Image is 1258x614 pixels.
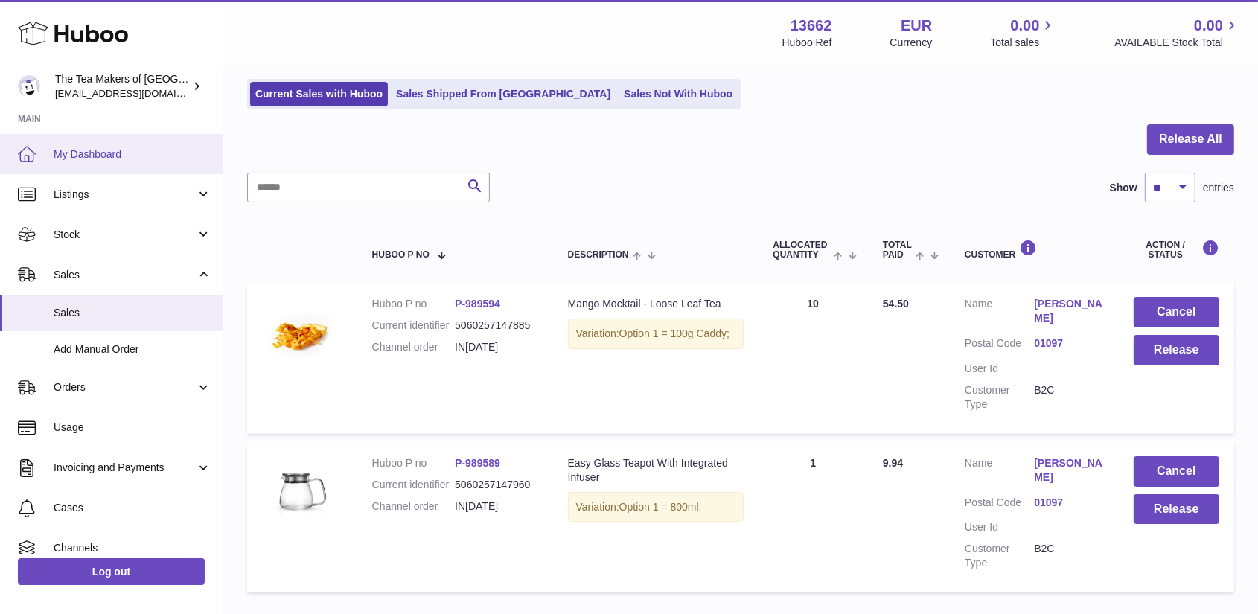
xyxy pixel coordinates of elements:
dt: Current identifier [372,478,455,492]
button: Cancel [1134,456,1219,487]
span: [EMAIL_ADDRESS][DOMAIN_NAME] [55,87,219,99]
img: tea@theteamakers.co.uk [18,75,40,97]
td: 10 [759,282,868,433]
a: [PERSON_NAME] [1034,456,1103,485]
span: 9.94 [883,457,903,469]
div: Variation: [568,492,744,522]
dt: Name [965,456,1034,488]
dd: 5060257147960 [455,478,537,492]
span: Listings [54,188,196,202]
dd: B2C [1034,383,1103,412]
span: Cases [54,501,211,515]
a: 01097 [1034,336,1103,351]
div: Customer [965,240,1104,260]
dt: Customer Type [965,542,1034,570]
a: Current Sales with Huboo [250,82,388,106]
dd: IN[DATE] [455,340,537,354]
dt: Current identifier [372,319,455,333]
dd: IN[DATE] [455,499,537,514]
div: Mango Mocktail - Loose Leaf Tea [568,297,744,311]
div: Variation: [568,319,744,349]
a: 01097 [1034,496,1103,510]
dt: User Id [965,362,1034,376]
span: Channels [54,541,211,555]
dt: Postal Code [965,496,1034,514]
span: 54.50 [883,298,909,310]
a: Sales Shipped From [GEOGRAPHIC_DATA] [391,82,616,106]
span: 0.00 [1011,16,1040,36]
dd: 5060257147885 [455,319,537,333]
span: Sales [54,268,196,282]
dt: Channel order [372,499,455,514]
button: Release All [1147,124,1234,155]
span: Total paid [883,240,912,260]
div: Easy Glass Teapot With Integrated Infuser [568,456,744,485]
a: [PERSON_NAME] [1034,297,1103,325]
span: Option 1 = 100g Caddy; [619,327,729,339]
td: 1 [759,441,868,592]
div: Currency [890,36,933,50]
a: Log out [18,558,205,585]
strong: 13662 [791,16,832,36]
span: entries [1203,181,1234,195]
span: 0.00 [1194,16,1223,36]
dt: Customer Type [965,383,1034,412]
dd: B2C [1034,542,1103,570]
a: 0.00 Total sales [990,16,1056,50]
span: Add Manual Order [54,342,211,356]
span: Total sales [990,36,1056,50]
dt: User Id [965,520,1034,534]
span: Huboo P no [372,250,430,260]
dt: Huboo P no [372,297,455,311]
span: Sales [54,306,211,320]
a: Sales Not With Huboo [619,82,738,106]
dt: Huboo P no [372,456,455,470]
label: Show [1110,181,1137,195]
button: Release [1134,335,1219,365]
button: Cancel [1134,297,1219,327]
span: Description [568,250,629,260]
span: Usage [54,420,211,435]
span: Option 1 = 800ml; [619,501,702,513]
span: AVAILABLE Stock Total [1114,36,1240,50]
a: P-989594 [455,298,500,310]
div: The Tea Makers of [GEOGRAPHIC_DATA] [55,72,189,100]
div: Huboo Ref [782,36,832,50]
img: Tea-Expert-Easy-Teapot-450ml-Glass-Teapot-Packshot.jpg [262,456,336,531]
div: Action / Status [1134,240,1219,260]
span: Invoicing and Payments [54,461,196,475]
img: Product-145-Mango-Mocktail-Tea-Loose-Leaf-Macro-Web.jpg [262,297,336,371]
span: Stock [54,228,196,242]
span: ALLOCATED Quantity [773,240,830,260]
span: My Dashboard [54,147,211,162]
strong: EUR [901,16,932,36]
dt: Channel order [372,340,455,354]
dt: Postal Code [965,336,1034,354]
button: Release [1134,494,1219,525]
a: P-989589 [455,457,500,469]
a: 0.00 AVAILABLE Stock Total [1114,16,1240,50]
dt: Name [965,297,1034,329]
span: Orders [54,380,196,394]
